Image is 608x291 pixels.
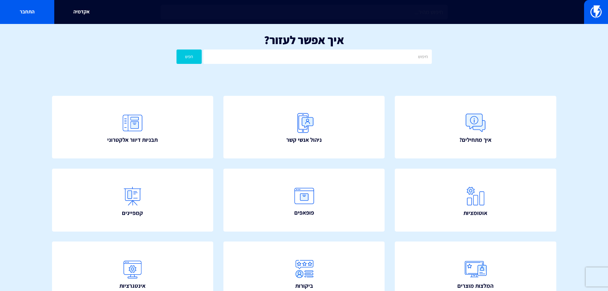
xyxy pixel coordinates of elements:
[459,136,492,144] span: איך מתחילים?
[294,209,314,217] span: פופאפים
[203,50,432,64] input: חיפוש
[10,34,598,46] h1: איך אפשר לעזור?
[295,282,313,290] span: ביקורות
[457,282,493,290] span: המלצות מוצרים
[176,50,202,64] button: חפש
[286,136,322,144] span: ניהול אנשי קשר
[161,5,448,19] input: חיפוש מהיר...
[395,96,556,159] a: איך מתחילים?
[122,209,143,217] span: קמפיינים
[223,169,385,232] a: פופאפים
[107,136,158,144] span: תבניות דיוור אלקטרוני
[223,96,385,159] a: ניהול אנשי קשר
[119,282,146,290] span: אינטגרציות
[52,169,214,232] a: קמפיינים
[395,169,556,232] a: אוטומציות
[52,96,214,159] a: תבניות דיוור אלקטרוני
[463,209,487,217] span: אוטומציות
